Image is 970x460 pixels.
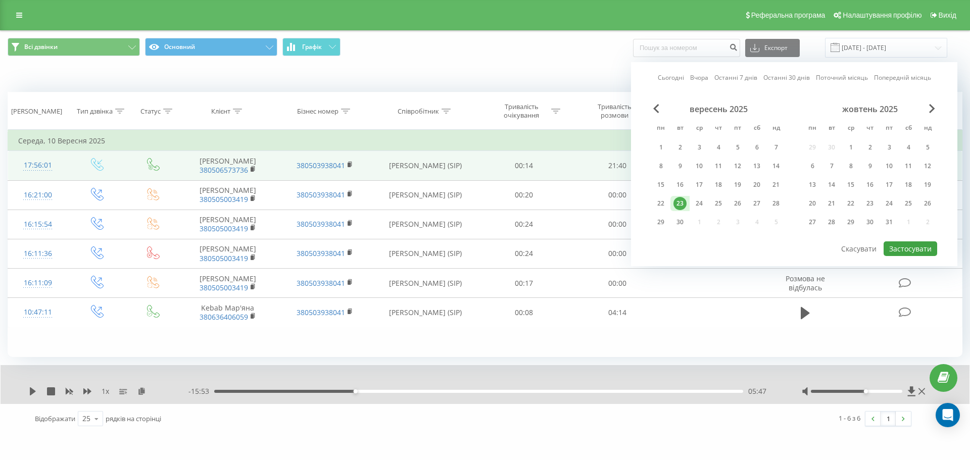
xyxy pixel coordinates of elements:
[747,177,766,192] div: сб 20 вер 2025 р.
[673,197,687,210] div: 23
[77,107,113,116] div: Тип дзвінка
[179,151,276,180] td: [PERSON_NAME]
[860,177,880,192] div: чт 16 жовт 2025 р.
[200,253,248,263] a: 380505003419
[282,38,341,56] button: Графік
[921,141,934,154] div: 5
[373,210,477,239] td: [PERSON_NAME] (SIP)
[653,121,668,136] abbr: понеділок
[18,244,58,264] div: 16:11:36
[841,177,860,192] div: ср 15 жовт 2025 р.
[373,180,477,210] td: [PERSON_NAME] (SIP)
[806,160,819,173] div: 6
[188,386,214,396] span: - 15:53
[843,11,922,19] span: Налаштування профілю
[653,104,659,113] span: Previous Month
[24,43,58,51] span: Всі дзвінки
[902,160,915,173] div: 11
[899,140,918,155] div: сб 4 жовт 2025 р.
[651,140,670,155] div: пн 1 вер 2025 р.
[863,141,877,154] div: 2
[570,180,663,210] td: 00:00
[841,140,860,155] div: ср 1 жовт 2025 р.
[200,312,248,322] a: 380636406059
[297,190,345,199] a: 380503938041
[844,178,857,191] div: 15
[751,11,826,19] span: Реферальна програма
[747,140,766,155] div: сб 6 вер 2025 р.
[883,160,896,173] div: 10
[841,159,860,174] div: ср 8 жовт 2025 р.
[179,180,276,210] td: [PERSON_NAME]
[768,121,784,136] abbr: неділя
[822,196,841,211] div: вт 21 жовт 2025 р.
[921,160,934,173] div: 12
[35,414,75,423] span: Відображати
[880,177,899,192] div: пт 17 жовт 2025 р.
[654,216,667,229] div: 29
[693,141,706,154] div: 3
[728,140,747,155] div: пт 5 вер 2025 р.
[880,159,899,174] div: пт 10 жовт 2025 р.
[769,141,783,154] div: 7
[860,215,880,230] div: чт 30 жовт 2025 р.
[786,274,825,292] span: Розмова не відбулась
[179,210,276,239] td: [PERSON_NAME]
[766,140,786,155] div: нд 7 вер 2025 р.
[477,151,570,180] td: 00:14
[495,103,549,120] div: Тривалість очікування
[728,159,747,174] div: пт 12 вер 2025 р.
[874,73,931,82] a: Попередній місяць
[712,178,725,191] div: 18
[822,177,841,192] div: вт 14 жовт 2025 р.
[18,185,58,205] div: 16:21:00
[766,177,786,192] div: нд 21 вер 2025 р.
[672,121,688,136] abbr: вівторок
[882,121,897,136] abbr: п’ятниця
[18,156,58,175] div: 17:56:01
[921,197,934,210] div: 26
[373,239,477,268] td: [PERSON_NAME] (SIP)
[673,141,687,154] div: 2
[658,73,684,82] a: Сьогодні
[690,196,709,211] div: ср 24 вер 2025 р.
[200,283,248,292] a: 380505003419
[918,196,937,211] div: нд 26 жовт 2025 р.
[712,197,725,210] div: 25
[918,177,937,192] div: нд 19 жовт 2025 р.
[302,43,322,50] span: Графік
[709,177,728,192] div: чт 18 вер 2025 р.
[843,121,858,136] abbr: середа
[102,386,109,396] span: 1 x
[766,159,786,174] div: нд 14 вер 2025 р.
[654,160,667,173] div: 8
[749,121,764,136] abbr: субота
[670,177,690,192] div: вт 16 вер 2025 р.
[899,159,918,174] div: сб 11 жовт 2025 р.
[863,160,877,173] div: 9
[477,210,570,239] td: 00:24
[880,140,899,155] div: пт 3 жовт 2025 р.
[748,386,766,396] span: 05:47
[844,216,857,229] div: 29
[883,178,896,191] div: 17
[841,215,860,230] div: ср 29 жовт 2025 р.
[844,160,857,173] div: 8
[570,269,663,298] td: 00:00
[711,121,726,136] abbr: четвер
[8,131,962,151] td: Середа, 10 Вересня 2025
[18,302,58,322] div: 10:47:11
[690,140,709,155] div: ср 3 вер 2025 р.
[883,197,896,210] div: 24
[750,141,763,154] div: 6
[651,215,670,230] div: пн 29 вер 2025 р.
[297,308,345,317] a: 380503938041
[179,298,276,327] td: Kebab Мар'яна
[728,196,747,211] div: пт 26 вер 2025 р.
[588,103,642,120] div: Тривалість розмови
[841,196,860,211] div: ср 22 жовт 2025 р.
[18,215,58,234] div: 16:15:54
[750,197,763,210] div: 27
[690,177,709,192] div: ср 17 вер 2025 р.
[714,73,757,82] a: Останні 7 днів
